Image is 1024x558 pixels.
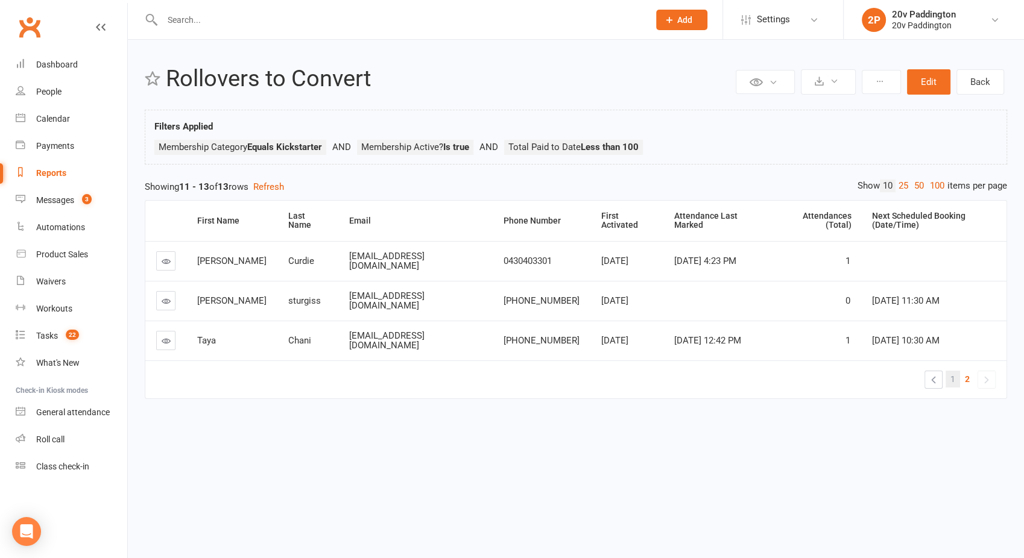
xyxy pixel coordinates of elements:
[677,15,692,25] span: Add
[36,462,89,471] div: Class check-in
[36,87,62,96] div: People
[197,255,267,266] span: [PERSON_NAME]
[960,371,975,387] a: 2
[36,358,80,368] div: What's New
[674,212,759,230] div: Attendance Last Marked
[16,322,127,350] a: Tasks 22
[978,371,995,388] a: »
[965,371,970,387] span: 2
[247,142,322,152] strong: Equals Kickstarter
[349,251,425,272] span: [EMAIL_ADDRESS][DOMAIN_NAME]
[16,268,127,295] a: Waivers
[36,249,88,259] div: Product Sales
[16,426,127,453] a: Roll call
[504,335,580,346] span: [PHONE_NUMBER]
[36,168,66,178] div: Reports
[896,180,911,192] a: 25
[288,255,314,266] span: Curdie
[872,335,940,346] span: [DATE] 10:30 AM
[757,6,790,33] span: Settings
[845,255,850,266] span: 1
[504,295,580,306] span: [PHONE_NUMBER]
[907,69,950,95] button: Edit
[674,335,741,346] span: [DATE] 12:42 PM
[197,295,267,306] span: [PERSON_NAME]
[504,255,552,266] span: 0430403301
[925,371,942,388] a: «
[508,142,639,152] span: Total Paid to Date
[159,11,640,28] input: Search...
[288,212,329,230] div: Last Name
[16,295,127,322] a: Workouts
[601,335,628,346] span: [DATE]
[16,78,127,105] a: People
[858,180,1007,192] div: Show items per page
[12,517,41,546] div: Open Intercom Messenger
[16,350,127,377] a: What's New
[956,69,1004,95] a: Back
[253,180,284,194] button: Refresh
[159,142,322,152] span: Membership Category
[349,216,483,225] div: Email
[36,407,110,417] div: General attendance
[288,335,311,346] span: Chani
[36,304,72,313] div: Workouts
[872,295,940,306] span: [DATE] 11:30 AM
[946,371,960,387] a: 1
[872,212,997,230] div: Next Scheduled Booking (Date/Time)
[845,295,850,306] span: 0
[36,222,85,232] div: Automations
[16,133,127,160] a: Payments
[581,142,639,152] strong: Less than 100
[82,194,92,204] span: 3
[880,180,896,192] a: 10
[166,66,733,92] h2: Rollovers to Convert
[892,9,956,20] div: 20v Paddington
[16,160,127,187] a: Reports
[36,195,74,205] div: Messages
[288,295,321,306] span: sturgiss
[218,181,229,192] strong: 13
[892,20,956,31] div: 20v Paddington
[349,290,425,312] span: [EMAIL_ADDRESS][DOMAIN_NAME]
[780,212,852,230] div: Attendances (Total)
[179,181,209,192] strong: 11 - 13
[197,335,216,346] span: Taya
[36,141,74,151] div: Payments
[36,331,58,340] div: Tasks
[845,335,850,346] span: 1
[927,180,947,192] a: 100
[504,216,581,225] div: Phone Number
[197,216,268,225] div: First Name
[36,114,70,124] div: Calendar
[16,214,127,241] a: Automations
[36,277,66,286] div: Waivers
[14,12,45,42] a: Clubworx
[66,330,79,340] span: 22
[36,434,65,444] div: Roll call
[601,295,628,306] span: [DATE]
[911,180,927,192] a: 50
[361,142,469,152] span: Membership Active?
[154,121,213,132] strong: Filters Applied
[443,142,469,152] strong: Is true
[862,8,886,32] div: 2P
[16,399,127,426] a: General attendance kiosk mode
[16,453,127,480] a: Class kiosk mode
[16,51,127,78] a: Dashboard
[601,255,628,266] span: [DATE]
[656,10,707,30] button: Add
[601,212,654,230] div: First Activated
[16,105,127,133] a: Calendar
[674,255,736,266] span: [DATE] 4:23 PM
[16,187,127,214] a: Messages 3
[145,180,1007,194] div: Showing of rows
[36,60,78,69] div: Dashboard
[16,241,127,268] a: Product Sales
[950,371,955,387] span: 1
[349,330,425,351] span: [EMAIL_ADDRESS][DOMAIN_NAME]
